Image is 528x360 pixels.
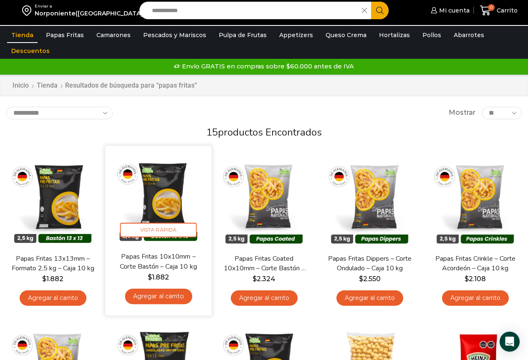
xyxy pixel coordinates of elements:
[36,81,58,91] a: Tienda
[42,27,88,43] a: Papas Fritas
[7,43,54,59] a: Descuentos
[442,290,509,306] a: Agregar al carrito: “Papas Fritas Crinkle - Corte Acordeón - Caja 10 kg”
[495,6,518,15] span: Carrito
[418,27,445,43] a: Pollos
[465,275,486,283] bdi: 2.108
[500,332,520,352] div: Open Intercom Messenger
[433,254,517,273] a: Papas Fritas Crinkle – Corte Acordeón – Caja 10 kg
[22,3,35,18] img: address-field-icon.svg
[125,289,192,304] a: Agregar al carrito: “Papas Fritas 10x10mm - Corte Bastón - Caja 10 kg”
[429,2,470,19] a: Mi cuenta
[42,275,63,283] bdi: 1.882
[488,4,495,11] span: 0
[321,27,371,43] a: Queso Crema
[253,275,257,283] span: $
[371,2,389,19] button: Search button
[478,1,520,20] a: 0 Carrito
[328,254,412,273] a: Papas Fritas Dippers – Corte Ondulado – Caja 10 kg
[35,3,145,9] div: Enviar a
[20,290,86,306] a: Agregar al carrito: “Papas Fritas 13x13mm - Formato 2,5 kg - Caja 10 kg”
[222,254,306,273] a: Papas Fritas Coated 10x10mm – Corte Bastón – Caja 10 kg
[359,275,363,283] span: $
[148,273,152,281] span: $
[139,27,210,43] a: Pescados y Mariscos
[275,27,317,43] a: Appetizers
[253,275,275,283] bdi: 2.324
[120,223,197,237] span: Vista Rápida
[375,27,414,43] a: Hortalizas
[7,27,38,43] a: Tienda
[11,254,95,273] a: Papas Fritas 13x13mm – Formato 2,5 kg – Caja 10 kg
[449,108,475,118] span: Mostrar
[92,27,135,43] a: Camarones
[450,27,488,43] a: Abarrotes
[12,81,29,91] a: Inicio
[231,290,298,306] a: Agregar al carrito: “Papas Fritas Coated 10x10mm - Corte Bastón - Caja 10 kg”
[359,275,381,283] bdi: 2.550
[206,126,218,139] span: 15
[148,273,169,281] bdi: 1.882
[42,275,46,283] span: $
[215,27,271,43] a: Pulpa de Frutas
[437,6,470,15] span: Mi cuenta
[6,107,113,119] select: Pedido de la tienda
[65,81,197,89] h1: Resultados de búsqueda para “papas fritas”
[465,275,469,283] span: $
[336,290,403,306] a: Agregar al carrito: “Papas Fritas Dippers - Corte Ondulado - Caja 10 kg”
[116,252,200,272] a: Papas Fritas 10x10mm – Corte Bastón – Caja 10 kg
[12,81,197,91] nav: Breadcrumb
[35,9,145,18] div: Norponiente([GEOGRAPHIC_DATA])
[218,126,322,139] span: productos encontrados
